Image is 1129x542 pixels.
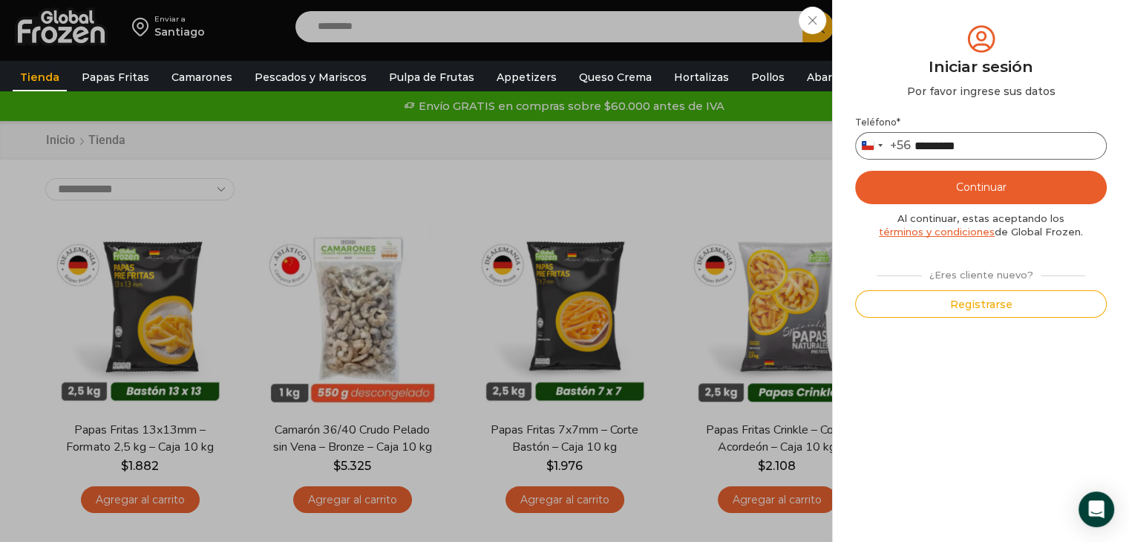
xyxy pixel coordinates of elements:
[164,63,240,91] a: Camarones
[74,63,157,91] a: Papas Fritas
[855,84,1107,99] div: Por favor ingrese sus datos
[382,63,482,91] a: Pulpa de Frutas
[964,22,998,56] img: tabler-icon-user-circle.svg
[855,117,1107,128] label: Teléfono
[799,63,868,91] a: Abarrotes
[855,171,1107,204] button: Continuar
[744,63,792,91] a: Pollos
[890,138,911,154] div: +56
[247,63,374,91] a: Pescados y Mariscos
[855,56,1107,78] div: Iniciar sesión
[572,63,659,91] a: Queso Crema
[855,212,1107,239] div: Al continuar, estas aceptando los de Global Frozen.
[489,63,564,91] a: Appetizers
[856,133,911,159] button: Selected country
[869,263,1093,282] div: ¿Eres cliente nuevo?
[13,63,67,91] a: Tienda
[1079,492,1114,527] div: Open Intercom Messenger
[855,290,1107,318] button: Registrarse
[879,226,995,238] a: términos y condiciones
[667,63,736,91] a: Hortalizas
